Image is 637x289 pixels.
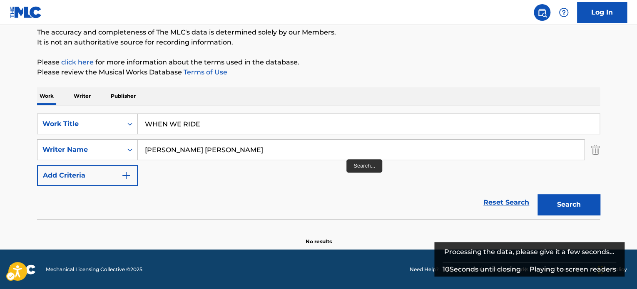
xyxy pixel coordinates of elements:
a: Terms of Use [182,68,227,76]
img: search [537,7,547,17]
button: Search [537,194,600,215]
span: Mechanical Licensing Collective © 2025 [46,266,142,273]
img: help [559,7,569,17]
div: Processing the data, please give it a few seconds... [443,242,617,262]
button: Add Criteria [37,165,138,186]
form: Search Form [37,114,600,219]
p: Publisher [108,87,138,105]
p: It is not an authoritative source for recording information. [37,37,600,47]
a: Need Help? [410,266,439,273]
input: Search... [138,114,600,134]
img: Delete Criterion [591,139,600,160]
p: Please review the Musical Works Database [37,67,600,77]
p: The accuracy and completeness of The MLC's data is determined solely by our Members. [37,27,600,37]
img: logo [10,264,36,274]
a: Log In [577,2,627,23]
p: Please for more information about the terms used in the database. [37,57,600,67]
a: click here [61,58,94,66]
img: MLC Logo [10,6,42,18]
p: Work [37,87,56,105]
p: No results [306,228,332,245]
a: Reset Search [479,193,533,212]
div: Work Title [42,119,117,129]
img: 9d2ae6d4665cec9f34b9.svg [121,170,131,180]
p: Writer [71,87,93,105]
span: 10 [443,265,450,273]
div: Writer Name [42,145,117,155]
input: Search... [138,140,584,160]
